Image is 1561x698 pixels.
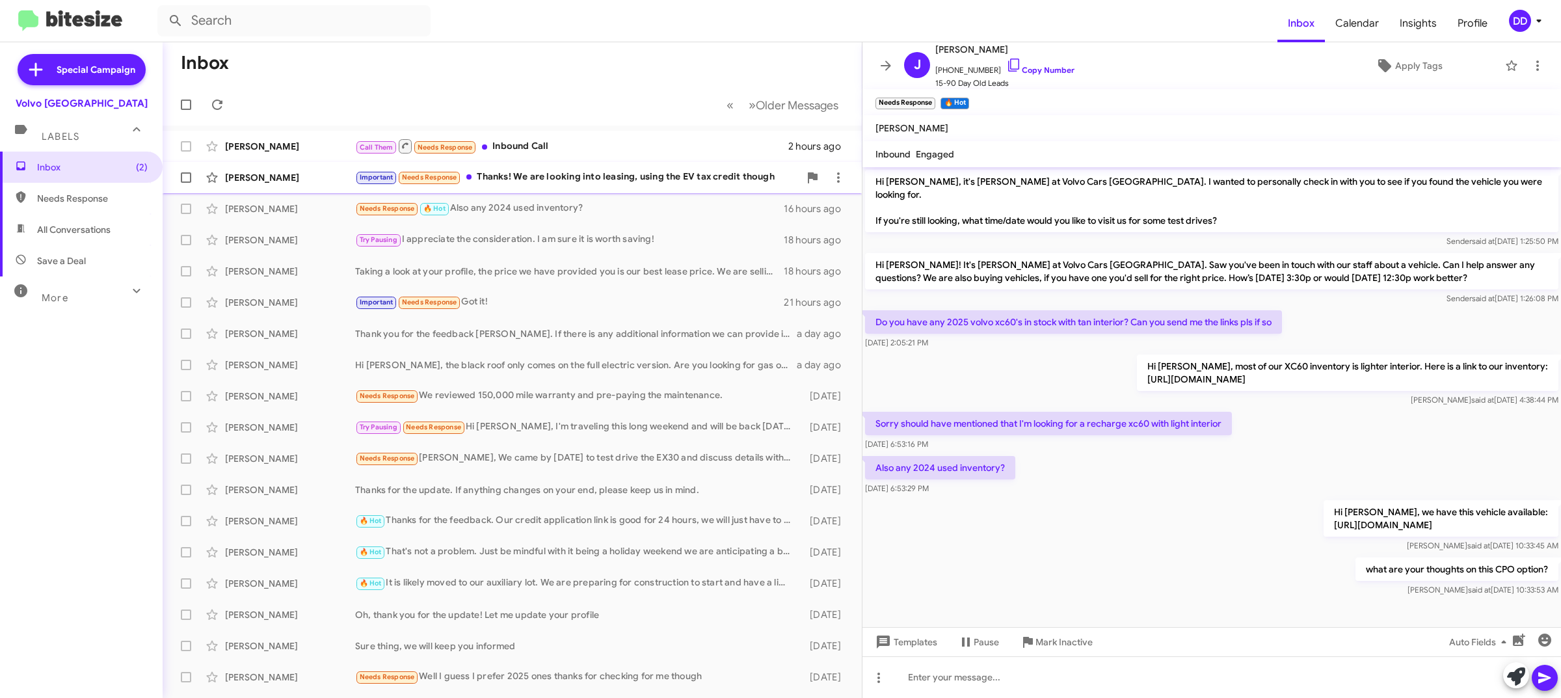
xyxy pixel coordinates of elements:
div: [DATE] [797,515,851,528]
div: Oh, thank you for the update! Let me update your profile [355,608,797,621]
span: Needs Response [37,192,148,205]
span: [PERSON_NAME] [875,122,948,134]
div: Thanks for the feedback. Our credit application link is good for 24 hours, we will just have to r... [355,513,797,528]
span: All Conversations [37,223,111,236]
div: [PERSON_NAME] [225,515,355,528]
div: [PERSON_NAME] [225,483,355,496]
div: 16 hours ago [784,202,851,215]
div: [PERSON_NAME] [225,296,355,309]
span: Needs Response [360,673,415,681]
a: Special Campaign [18,54,146,85]
div: [PERSON_NAME] [225,639,355,652]
div: DD [1509,10,1531,32]
div: Thanks! We are looking into leasing, using the EV tax credit though [355,170,799,185]
div: 18 hours ago [784,234,851,247]
div: Thank you for the feedback [PERSON_NAME]. If there is any additional information we can provide i... [355,327,797,340]
span: Sender [DATE] 1:26:08 PM [1447,293,1558,303]
div: [DATE] [797,608,851,621]
div: [DATE] [797,639,851,652]
span: [DATE] 2:05:21 PM [865,338,928,347]
span: Try Pausing [360,423,397,431]
span: Older Messages [756,98,838,113]
div: [PERSON_NAME] [225,608,355,621]
small: Needs Response [875,98,935,109]
p: Hi [PERSON_NAME], we have this vehicle available: [URL][DOMAIN_NAME] [1324,500,1558,537]
span: [PERSON_NAME] [DATE] 10:33:53 AM [1408,585,1558,595]
button: Pause [948,630,1009,654]
div: Hi [PERSON_NAME], the black roof only comes on the full electric version. Are you looking for gas... [355,358,797,371]
p: Also any 2024 used inventory? [865,456,1015,479]
div: [DATE] [797,546,851,559]
p: Do you have any 2025 volvo xc60's in stock with tan interior? Can you send me the links pls if so [865,310,1282,334]
div: [DATE] [797,421,851,434]
a: Profile [1447,5,1498,42]
div: Got it! [355,295,784,310]
div: [DATE] [797,577,851,590]
div: 2 hours ago [788,140,851,153]
a: Calendar [1325,5,1389,42]
div: Thanks for the update. If anything changes on your end, please keep us in mind. [355,483,797,496]
span: 🔥 Hot [360,579,382,587]
span: Auto Fields [1449,630,1512,654]
span: Try Pausing [360,235,397,244]
h1: Inbox [181,53,229,74]
span: Special Campaign [57,63,135,76]
span: Important [360,173,394,181]
div: Hi [PERSON_NAME], I'm traveling this long weekend and will be back [DATE]. Will msg you then [355,420,797,435]
span: 🔥 Hot [360,548,382,556]
span: [DATE] 6:53:29 PM [865,483,929,493]
div: [PERSON_NAME], We came by [DATE] to test drive the EX30 and discuss details with your sales perso... [355,451,797,466]
a: Inbox [1277,5,1325,42]
a: Insights [1389,5,1447,42]
div: [PERSON_NAME] [225,234,355,247]
div: [PERSON_NAME] [225,140,355,153]
span: [PERSON_NAME] [DATE] 4:38:44 PM [1411,395,1558,405]
div: [DATE] [797,390,851,403]
div: [PERSON_NAME] [225,452,355,465]
div: [PERSON_NAME] [225,327,355,340]
div: Inbound Call [355,138,788,154]
span: [DATE] 6:53:16 PM [865,439,928,449]
small: 🔥 Hot [941,98,968,109]
button: Next [741,92,846,118]
span: Save a Deal [37,254,86,267]
span: J [914,55,921,75]
div: [PERSON_NAME] [225,546,355,559]
div: [DATE] [797,671,851,684]
nav: Page navigation example [719,92,846,118]
span: Apply Tags [1395,54,1443,77]
span: Engaged [916,148,954,160]
p: what are your thoughts on this CPO option? [1355,557,1558,581]
button: DD [1498,10,1547,32]
span: Needs Response [402,173,457,181]
span: 🔥 Hot [423,204,446,213]
span: Call Them [360,143,394,152]
div: 18 hours ago [784,265,851,278]
span: said at [1471,395,1494,405]
span: Inbox [37,161,148,174]
span: Important [360,298,394,306]
div: [PERSON_NAME] [225,265,355,278]
div: [PERSON_NAME] [225,202,355,215]
div: Sure thing, we will keep you informed [355,639,797,652]
span: Needs Response [360,204,415,213]
div: [PERSON_NAME] [225,577,355,590]
p: Hi [PERSON_NAME], it's [PERSON_NAME] at Volvo Cars [GEOGRAPHIC_DATA]. I wanted to personally chec... [865,170,1558,232]
span: [PHONE_NUMBER] [935,57,1074,77]
span: » [749,97,756,113]
div: [PERSON_NAME] [225,671,355,684]
span: Sender [DATE] 1:25:50 PM [1447,236,1558,246]
div: a day ago [797,358,851,371]
p: Hi [PERSON_NAME]! It's [PERSON_NAME] at Volvo Cars [GEOGRAPHIC_DATA]. Saw you've been in touch wi... [865,253,1558,289]
span: 15-90 Day Old Leads [935,77,1074,90]
span: Inbound [875,148,911,160]
div: [DATE] [797,452,851,465]
span: Needs Response [360,454,415,463]
span: said at [1467,541,1490,550]
span: Needs Response [418,143,473,152]
span: (2) [136,161,148,174]
p: Sorry should have mentioned that I'm looking for a recharge xc60 with light interior [865,412,1232,435]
